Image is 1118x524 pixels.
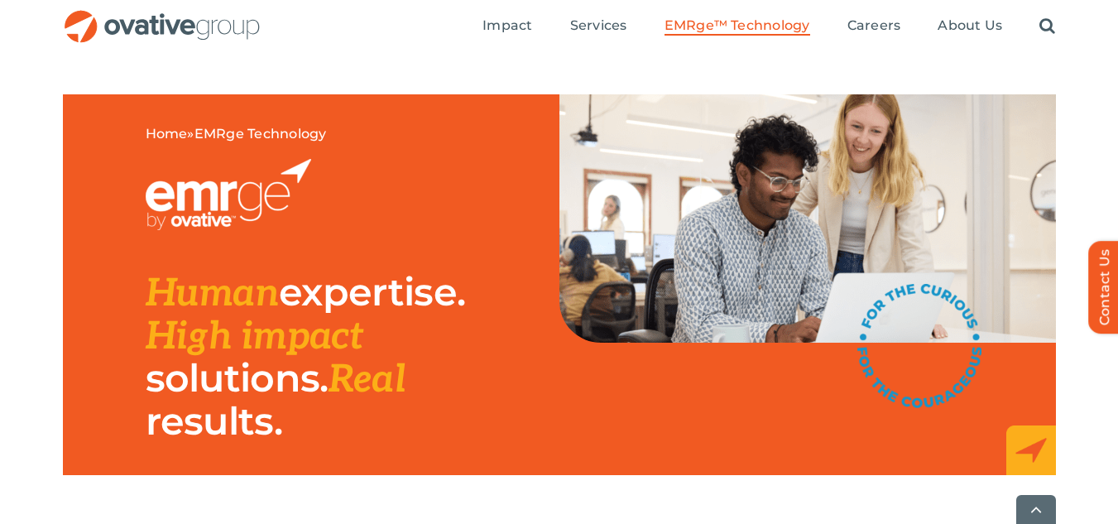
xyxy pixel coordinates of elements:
span: expertise. [279,268,465,315]
a: Services [570,17,627,36]
span: Impact [482,17,532,34]
span: Services [570,17,627,34]
a: Home [146,126,188,142]
img: EMRge Landing Page Header Image [559,94,1056,343]
a: OG_Full_horizontal_RGB [63,8,262,24]
img: EMRGE_RGB_wht [146,159,311,230]
span: Careers [847,17,901,34]
span: Real [329,357,405,403]
span: EMRge™ Technology [665,17,810,34]
a: EMRge™ Technology [665,17,810,36]
img: EMRge_HomePage_Elements_Arrow Box [1006,425,1056,475]
a: Careers [847,17,901,36]
span: Human [146,271,280,317]
a: Search [1039,17,1055,36]
a: Impact [482,17,532,36]
a: About Us [938,17,1002,36]
span: About Us [938,17,1002,34]
span: results. [146,397,282,445]
span: solutions. [146,354,329,401]
span: EMRge Technology [194,126,327,142]
span: » [146,126,327,142]
span: High impact [146,314,363,360]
